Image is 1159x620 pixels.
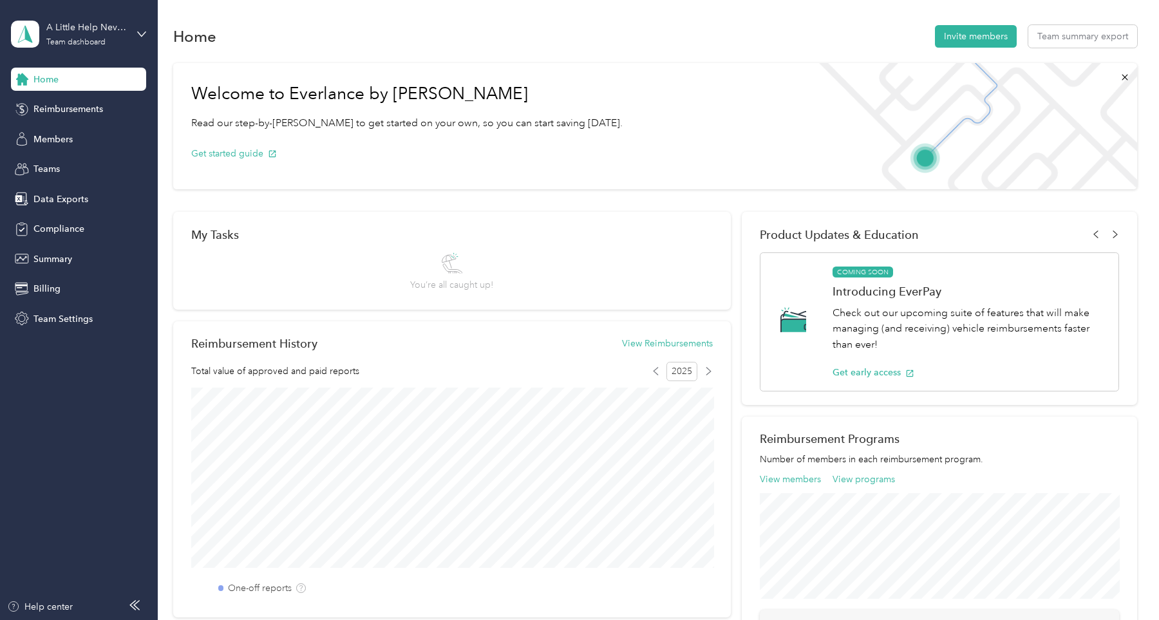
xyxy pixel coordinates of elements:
h1: Welcome to Everlance by [PERSON_NAME] [191,84,623,104]
div: A Little Help Never Hurt LLC [46,21,127,34]
p: Number of members in each reimbursement program. [760,453,1118,466]
span: Team Settings [33,312,93,326]
button: Help center [7,600,73,614]
span: 2025 [666,362,697,381]
span: You’re all caught up! [410,278,493,292]
label: One-off reports [228,581,292,595]
span: Members [33,133,73,146]
button: Get early access [833,366,914,379]
span: Compliance [33,222,84,236]
span: Home [33,73,59,86]
span: Total value of approved and paid reports [191,364,359,378]
button: Get started guide [191,147,277,160]
button: View Reimbursements [622,337,713,350]
button: Invite members [935,25,1017,48]
h2: Reimbursement Programs [760,432,1118,446]
div: Team dashboard [46,39,106,46]
p: Check out our upcoming suite of features that will make managing (and receiving) vehicle reimburs... [833,305,1104,353]
span: Summary [33,252,72,266]
iframe: Everlance-gr Chat Button Frame [1087,548,1159,620]
p: Read our step-by-[PERSON_NAME] to get started on your own, so you can start saving [DATE]. [191,115,623,131]
img: Welcome to everlance [806,63,1136,189]
h1: Home [173,30,216,43]
span: Teams [33,162,60,176]
div: My Tasks [191,228,713,241]
button: View programs [833,473,895,486]
span: Reimbursements [33,102,103,116]
h2: Reimbursement History [191,337,317,350]
h1: Introducing EverPay [833,285,1104,298]
span: COMING SOON [833,267,893,278]
button: Team summary export [1028,25,1137,48]
button: View members [760,473,821,486]
span: Data Exports [33,193,88,206]
span: Product Updates & Education [760,228,919,241]
span: Billing [33,282,61,296]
